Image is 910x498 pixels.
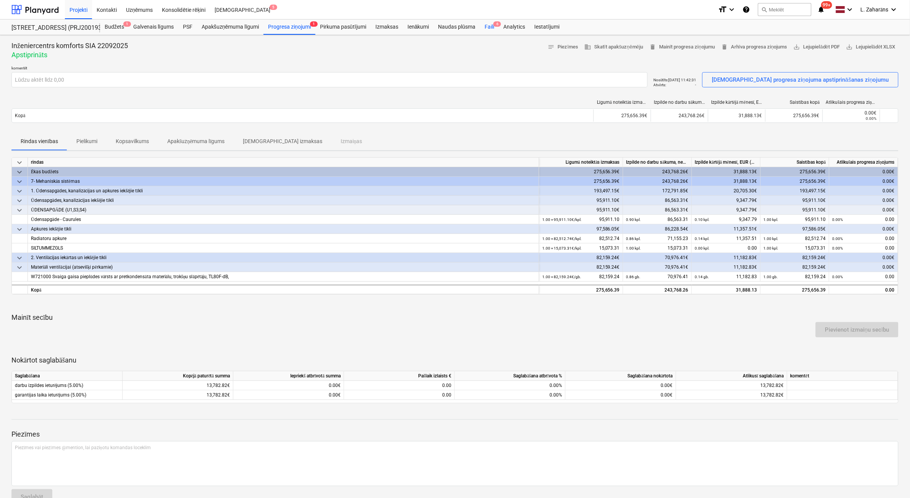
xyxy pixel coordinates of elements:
a: PSF [178,19,197,35]
div: 9,347.79€ [692,196,761,205]
div: 0.00 [695,243,757,253]
span: keyboard_arrow_down [15,158,24,167]
span: keyboard_arrow_down [15,187,24,196]
a: Naudas plūsma [434,19,480,35]
p: Nokārtot saglabāšanu [11,356,899,365]
a: Ienākumi [403,19,434,35]
span: save_alt [846,44,853,50]
div: rindas [28,158,539,167]
div: 86,228.54€ [623,224,692,234]
p: Mainīt secību [11,313,899,322]
p: Kopsavilkums [116,137,149,145]
small: 0.14 kpl. [695,237,710,241]
div: 0.00€ [829,224,898,234]
small: 0.00% [832,237,843,241]
div: Atlikušais progresa ziņojums [829,158,898,167]
div: 97,586.05€ [761,224,829,234]
button: Lejupielādēt PDF [790,41,843,53]
span: Piezīmes [548,43,579,52]
div: 0.00 [347,381,451,390]
a: Galvenais līgums [129,19,178,35]
div: 0.00% [455,390,566,400]
div: 95,911.10 [764,215,826,224]
div: 20,705.30€ [692,186,761,196]
i: Zināšanu pamats [743,5,750,14]
div: 15,073.31 [542,243,620,253]
div: 275,656.39€ [761,177,829,186]
p: Inženiercentrs komforts SIA 22092025 [11,41,128,50]
div: 70,976.41 [626,272,689,282]
small: 1.00 kpl. [764,246,779,250]
div: 0.00€ [829,196,898,205]
div: SILTUMMEZGLS [31,243,536,253]
div: 70,976.41€ [623,263,692,272]
div: 0.00 [832,243,895,253]
div: 95,911.10€ [539,205,623,215]
div: 9,347.79 [695,215,757,224]
div: 11,357.51 [695,234,757,243]
div: 275,656.39€ [593,110,651,122]
p: Rindas vienības [21,137,58,145]
div: 82,159.24€ [539,253,623,263]
div: Faili [480,19,499,35]
span: search [761,6,768,13]
i: keyboard_arrow_down [889,5,899,14]
small: 0.00% [832,218,843,222]
span: Skatīt apakšuzņēmēju [585,43,643,52]
div: Apkures iekšējie tīkli [31,224,536,234]
p: [DATE] 11:42:31 [668,77,696,82]
div: Līgumā noteiktās izmaksas [597,100,648,105]
div: Saglabāšana nokārtota [566,371,676,381]
a: Budžets1 [100,19,129,35]
div: 97,586.05€ [539,224,623,234]
div: 0.00€ [566,381,676,390]
span: 1 [123,21,131,27]
div: 275,656.39€ [765,110,823,122]
div: 275,656.39 [761,285,829,294]
a: Faili6 [480,19,499,35]
p: Kopā [15,113,25,119]
span: business [585,44,592,50]
a: Apakšuzņēmuma līgumi [197,19,263,35]
div: Budžets [100,19,129,35]
small: 1.00 × 82,159.24€ / gb. [542,275,581,279]
small: 1.00 kpl. [764,218,779,222]
div: Ūdensapgāde - Caurules [31,215,536,224]
span: delete [649,44,656,50]
div: 0.00€ [233,381,344,390]
div: 275,656.39€ [539,177,623,186]
span: Mainīt progresa ziņojumu [649,43,715,52]
div: 0.00 [832,285,895,295]
p: Apakšuzņēmuma līgums [167,137,225,145]
div: 0.00€ [233,390,344,400]
div: Atlikušais progresa ziņojums [826,100,877,105]
div: 275,656.39€ [761,167,829,177]
div: 31,888.13 [695,285,757,295]
div: 82,159.24€ [539,263,623,272]
button: Piezīmes [545,41,582,53]
div: Radiatoru apkure [31,234,536,243]
p: Piezīmes [11,430,899,439]
span: keyboard_arrow_down [15,177,24,186]
button: Meklēt [758,3,811,16]
div: 95,911.10€ [761,196,829,205]
small: 1.00 × 15,073.31€ / kpl. [542,246,582,250]
iframe: Chat Widget [872,461,910,498]
p: Nosūtīts : [654,77,669,82]
div: 82,159.24 [764,272,826,282]
p: Pielikumi [76,137,97,145]
small: 1.00 kpl. [626,246,641,250]
div: 7- Mehaniskās sistēmas [31,177,536,186]
small: 0.00% [832,246,843,250]
p: Atvērts : [654,82,666,87]
span: save_alt [794,44,800,50]
div: Atlikusī saglabāšana [676,371,787,381]
div: 82,512.74 [764,234,826,243]
div: Materiāli ventilācijai (atsevišķi pērkamie) [31,263,536,272]
div: Pašlaik izlaists € [344,371,455,381]
div: [DEMOGRAPHIC_DATA] progresa ziņojuma apstiprināšanas ziņojumu [712,75,889,85]
div: 0.00€ [826,110,877,116]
